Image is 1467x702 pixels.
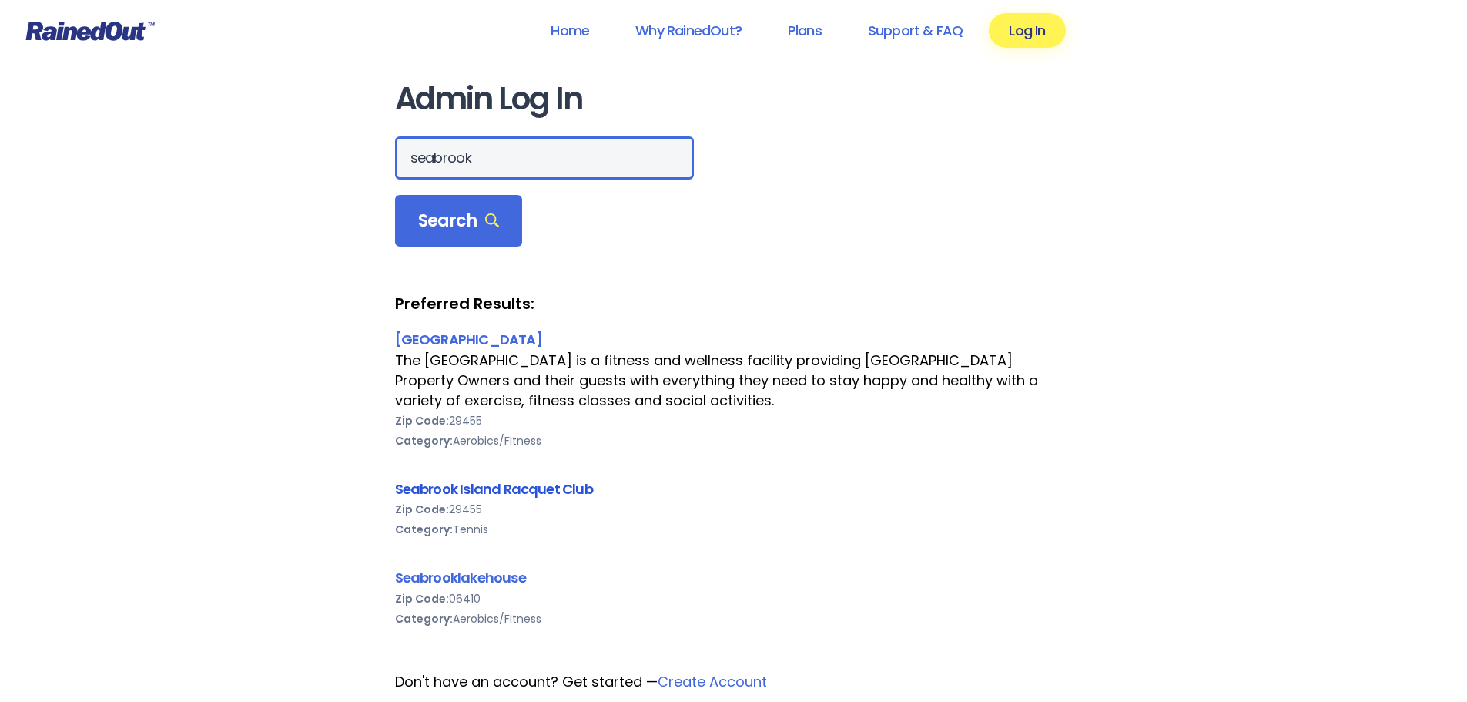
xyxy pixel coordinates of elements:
[395,82,1073,116] h1: Admin Log In
[395,479,593,499] a: Seabrook Island Racquet Club
[395,519,1073,539] div: Tennis
[395,330,542,349] a: [GEOGRAPHIC_DATA]
[395,479,1073,499] div: Seabrook Island Racquet Club
[395,136,694,180] input: Search Orgs…
[989,13,1065,48] a: Log In
[395,351,1073,411] div: The [GEOGRAPHIC_DATA] is a fitness and wellness facility providing [GEOGRAPHIC_DATA] Property Own...
[395,567,1073,588] div: Seabrooklakehouse
[395,611,453,626] b: Category:
[395,502,449,517] b: Zip Code:
[395,609,1073,629] div: Aerobics/Fitness
[531,13,609,48] a: Home
[848,13,983,48] a: Support & FAQ
[658,672,767,691] a: Create Account
[395,591,449,606] b: Zip Code:
[395,413,449,428] b: Zip Code:
[395,294,1073,314] strong: Preferred Results:
[395,499,1073,519] div: 29455
[395,568,526,587] a: Seabrooklakehouse
[395,433,453,448] b: Category:
[395,411,1073,431] div: 29455
[418,210,500,232] span: Search
[395,589,1073,609] div: 06410
[395,195,523,247] div: Search
[395,329,1073,350] div: [GEOGRAPHIC_DATA]
[395,522,453,537] b: Category:
[768,13,842,48] a: Plans
[615,13,762,48] a: Why RainedOut?
[395,431,1073,451] div: Aerobics/Fitness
